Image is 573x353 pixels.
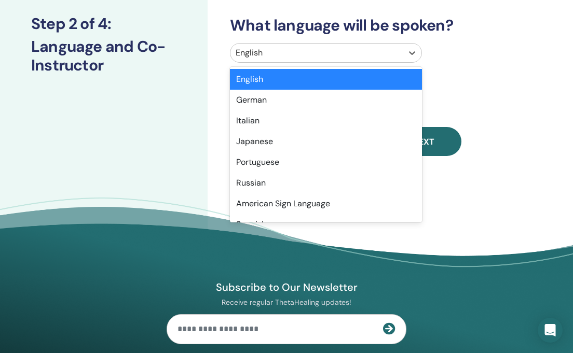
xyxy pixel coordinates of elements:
p: Receive regular ThetaHealing updates! [167,298,406,307]
div: Japanese [230,131,422,152]
div: Italian [230,110,422,131]
span: Next [413,136,434,147]
div: Portuguese [230,152,422,173]
div: Spanish [230,214,422,235]
div: American Sign Language [230,193,422,214]
h4: Subscribe to Our Newsletter [167,280,406,294]
h3: What language will be spoken? [224,16,539,35]
h3: Step 2 of 4 : [31,15,176,33]
div: German [230,90,422,110]
div: Russian [230,173,422,193]
button: Next [386,127,461,156]
div: English [230,69,422,90]
div: Open Intercom Messenger [538,318,563,343]
h3: Language and Co-Instructor [31,37,176,75]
